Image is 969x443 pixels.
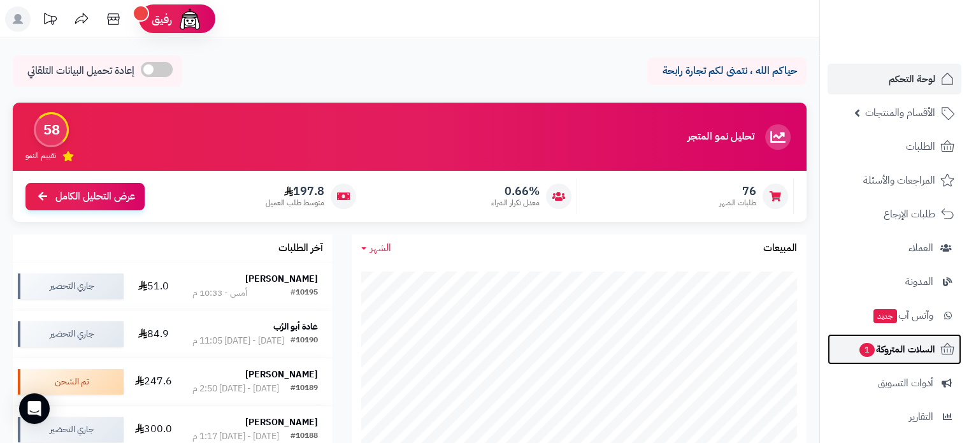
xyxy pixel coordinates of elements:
span: طلبات الشهر [719,198,756,208]
span: الطلبات [906,138,935,156]
td: 51.0 [129,263,178,310]
td: 84.9 [129,310,178,358]
div: #10188 [291,430,318,443]
span: جديد [873,309,897,323]
span: وآتس آب [872,307,933,324]
p: حياكم الله ، نتمنى لكم تجارة رابحة [657,64,797,78]
span: معدل تكرار الشراء [491,198,540,208]
span: رفيق [152,11,172,27]
div: جاري التحضير [18,321,124,347]
div: Open Intercom Messenger [19,393,50,424]
a: وآتس آبجديد [828,300,961,331]
a: المدونة [828,266,961,297]
span: عرض التحليل الكامل [55,189,135,204]
span: متوسط طلب العميل [266,198,324,208]
strong: [PERSON_NAME] [245,368,318,381]
a: لوحة التحكم [828,64,961,94]
span: أدوات التسويق [878,374,933,392]
a: العملاء [828,233,961,263]
span: المدونة [905,273,933,291]
span: إعادة تحميل البيانات التلقائي [27,64,134,78]
h3: تحليل نمو المتجر [687,131,754,143]
a: السلات المتروكة1 [828,334,961,365]
h3: آخر الطلبات [278,243,323,254]
a: طلبات الإرجاع [828,199,961,229]
img: ai-face.png [177,6,203,32]
div: جاري التحضير [18,273,124,299]
div: #10190 [291,335,318,347]
span: طلبات الإرجاع [884,205,935,223]
span: السلات المتروكة [858,340,935,358]
a: أدوات التسويق [828,368,961,398]
span: 1 [859,343,875,357]
div: تم الشحن [18,369,124,395]
a: الشهر [361,241,391,256]
span: الأقسام والمنتجات [865,104,935,122]
span: 76 [719,184,756,198]
span: العملاء [908,239,933,257]
div: #10189 [291,382,318,395]
a: التقارير [828,402,961,432]
div: [DATE] - [DATE] 2:50 م [192,382,279,395]
div: [DATE] - [DATE] 11:05 م [192,335,284,347]
a: الطلبات [828,131,961,162]
a: عرض التحليل الكامل [25,183,145,210]
h3: المبيعات [763,243,797,254]
div: [DATE] - [DATE] 1:17 م [192,430,279,443]
strong: [PERSON_NAME] [245,416,318,429]
div: #10195 [291,287,318,300]
strong: غادة أبو الرُب [273,320,318,333]
span: لوحة التحكم [889,70,935,88]
a: المراجعات والأسئلة [828,165,961,196]
span: 197.8 [266,184,324,198]
div: جاري التحضير [18,417,124,442]
a: تحديثات المنصة [34,6,66,35]
div: أمس - 10:33 م [192,287,247,300]
span: 0.66% [491,184,540,198]
strong: [PERSON_NAME] [245,272,318,286]
span: التقارير [909,408,933,426]
span: تقييم النمو [25,150,56,161]
span: المراجعات والأسئلة [863,171,935,189]
td: 247.6 [129,358,178,405]
span: الشهر [370,240,391,256]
